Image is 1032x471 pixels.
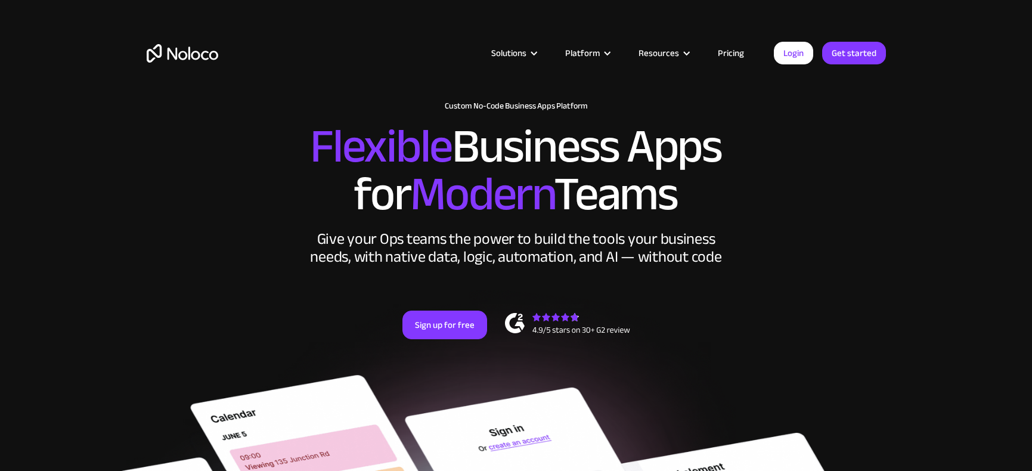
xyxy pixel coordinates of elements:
a: Pricing [703,45,759,61]
a: Login [774,42,813,64]
div: Solutions [476,45,550,61]
div: Resources [624,45,703,61]
a: home [147,44,218,63]
h2: Business Apps for Teams [147,123,886,218]
a: Sign up for free [402,311,487,339]
div: Resources [639,45,679,61]
span: Modern [410,150,554,238]
span: Flexible [310,102,452,191]
a: Get started [822,42,886,64]
div: Give your Ops teams the power to build the tools your business needs, with native data, logic, au... [308,230,725,266]
div: Solutions [491,45,526,61]
div: Platform [550,45,624,61]
div: Platform [565,45,600,61]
